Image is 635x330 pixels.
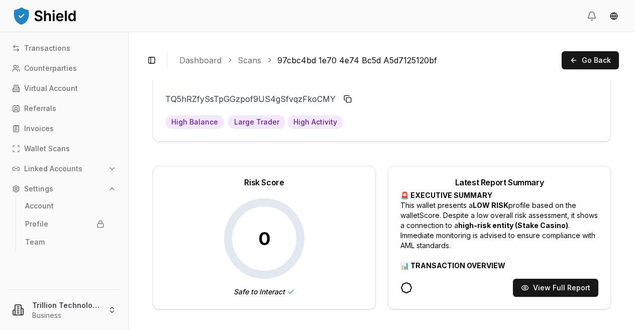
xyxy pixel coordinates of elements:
[179,54,554,66] nav: breadcrumb
[8,60,120,76] a: Counterparties
[458,221,568,230] strong: high-risk entity (Stake Casino)
[400,261,505,270] strong: 📊 TRANSACTION OVERVIEW
[4,294,124,326] button: Trillion Technologies and Trading LLCBusiness
[8,181,120,197] button: Settings
[25,221,48,228] p: Profile
[32,310,100,320] p: Business
[165,93,336,105] p: TQ5hRZfySsTpGGzpof9US4gSfvqzFkoCMY
[24,45,70,52] p: Transactions
[24,65,77,72] p: Counterparties
[234,287,295,297] span: Safe to Interact
[21,198,109,214] a: Account
[25,202,54,209] p: Account
[24,145,70,152] p: Wallet Scans
[8,100,120,117] a: Referrals
[8,121,120,137] a: Invoices
[32,300,100,310] p: Trillion Technologies and Trading LLC
[24,105,56,112] p: Referrals
[12,6,77,26] img: ShieldPay Logo
[340,91,356,107] button: Copy to clipboard
[21,234,109,250] a: Team
[287,115,343,129] span: Over 100 transactions in the last 6 months
[8,40,120,56] a: Transactions
[400,191,492,199] strong: 🚨 EXECUTIVE SUMMARY
[473,201,508,209] strong: LOW RISK
[25,239,45,246] p: Team
[8,80,120,96] a: Virtual Account
[8,141,120,157] a: Wallet Scans
[179,54,222,66] a: Dashboard
[228,115,285,129] span: Have made large transactions over $10k
[165,178,363,186] div: Risk Score
[24,125,54,132] p: Invoices
[24,185,53,192] p: Settings
[21,216,109,232] a: Profile
[400,282,412,294] svg: [DATE]T14:13:26.514Z
[24,165,82,172] p: Linked Accounts
[400,178,598,186] div: Latest Report Summary
[165,115,224,129] span: Total assets over $10k
[24,85,78,92] p: Virtual Account
[513,279,598,297] button: View Full Report
[562,51,619,69] button: Go Back
[582,55,611,65] span: Go Back
[277,54,437,66] a: 97cbc4bd 1e70 4e74 Bc5d A5d7125120bf
[238,54,261,66] a: Scans
[8,161,120,177] button: Linked Accounts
